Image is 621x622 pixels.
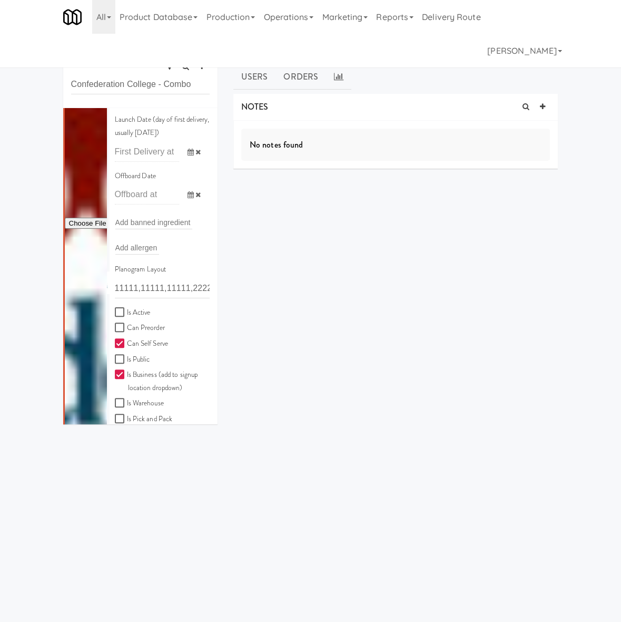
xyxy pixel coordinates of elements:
a: [PERSON_NAME] [483,34,566,67]
input: Add allergen [115,241,159,255]
label: Offboard Date [115,170,156,183]
span: NOTES [241,101,269,113]
label: Is Pick and Pack [115,413,173,426]
label: Planogram Layout [115,263,166,276]
input: Is Warehouse [115,399,127,407]
input: Is Pick and Pack [115,415,127,423]
label: Can Self Serve [115,337,168,351]
label: Is Public [115,353,150,366]
a: Users [233,64,276,90]
label: Can Preorder [115,322,165,335]
input: First Delivery at [115,142,179,162]
input: Add banned ingredient [115,216,192,229]
input: Search site [71,75,210,94]
input: Is Business (add to signup location dropdown) [115,371,127,379]
input: Is Active [115,308,127,317]
div: No notes found [241,129,550,161]
input: Offboard at [115,185,179,205]
a: Orders [275,64,326,90]
img: Micromart [63,8,82,26]
label: Is Warehouse [115,397,164,410]
input: Can Preorder [115,324,127,332]
input: Is Public [115,355,127,364]
label: Launch Date (day of first delivery, usually [DATE]) [115,113,210,139]
label: Is Active [115,306,151,319]
label: Is Business (add to signup location dropdown) [115,368,205,394]
input: Can Self Serve [115,339,127,348]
